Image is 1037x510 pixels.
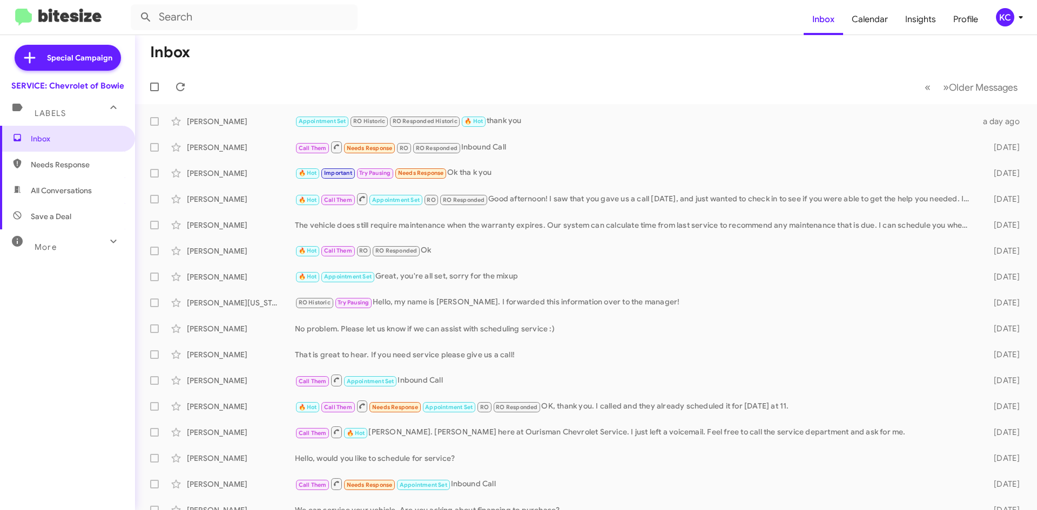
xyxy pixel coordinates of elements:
[299,299,331,306] span: RO Historic
[187,375,295,386] div: [PERSON_NAME]
[295,477,977,491] div: Inbound Call
[977,194,1028,205] div: [DATE]
[187,323,295,334] div: [PERSON_NAME]
[295,140,977,154] div: Inbound Call
[187,453,295,464] div: [PERSON_NAME]
[31,185,92,196] span: All Conversations
[918,76,937,98] button: Previous
[464,118,483,125] span: 🔥 Hot
[400,145,408,152] span: RO
[347,430,365,437] span: 🔥 Hot
[187,271,295,282] div: [PERSON_NAME]
[150,44,190,61] h1: Inbox
[937,76,1024,98] button: Next
[295,220,977,230] div: The vehicle does still require maintenance when the warranty expires. Our system can calculate ti...
[347,481,393,488] span: Needs Response
[480,404,489,411] span: RO
[187,168,295,179] div: [PERSON_NAME]
[324,196,352,203] span: Call Them
[299,430,327,437] span: Call Them
[416,145,457,152] span: RO Responded
[919,76,1024,98] nav: Page navigation example
[996,8,1014,26] div: KC
[187,297,295,308] div: [PERSON_NAME][US_STATE]
[31,133,123,144] span: Inbox
[324,247,352,254] span: Call Them
[897,4,945,35] a: Insights
[187,116,295,127] div: [PERSON_NAME]
[15,45,121,71] a: Special Campaign
[359,247,368,254] span: RO
[977,168,1028,179] div: [DATE]
[131,4,358,30] input: Search
[425,404,473,411] span: Appointment Set
[943,80,949,94] span: »
[295,373,977,387] div: Inbound Call
[187,142,295,153] div: [PERSON_NAME]
[393,118,457,125] span: RO Responded Historic
[372,196,420,203] span: Appointment Set
[977,323,1028,334] div: [DATE]
[925,80,931,94] span: «
[400,481,447,488] span: Appointment Set
[295,425,977,439] div: [PERSON_NAME]. [PERSON_NAME] here at Ourisman Chevrolet Service. I just left a voicemail. Feel fr...
[347,145,393,152] span: Needs Response
[47,52,112,63] span: Special Campaign
[977,142,1028,153] div: [DATE]
[843,4,897,35] a: Calendar
[443,196,484,203] span: RO Responded
[324,273,372,280] span: Appointment Set
[299,378,327,385] span: Call Them
[295,453,977,464] div: Hello, would you like to schedule for service?
[295,296,977,309] div: Hello, my name is [PERSON_NAME]. I forwarded this information over to the manager!
[496,404,537,411] span: RO Responded
[977,246,1028,256] div: [DATE]
[295,244,977,257] div: Ok
[187,349,295,360] div: [PERSON_NAME]
[324,404,352,411] span: Call Them
[295,192,977,206] div: Good afternoon! I saw that you gave us a call [DATE], and just wanted to check in to see if you w...
[398,169,444,176] span: Needs Response
[295,115,977,127] div: thank you
[353,118,385,125] span: RO Historic
[299,196,317,203] span: 🔥 Hot
[35,242,57,252] span: More
[977,375,1028,386] div: [DATE]
[299,273,317,280] span: 🔥 Hot
[187,246,295,256] div: [PERSON_NAME]
[299,169,317,176] span: 🔥 Hot
[299,118,346,125] span: Appointment Set
[977,220,1028,230] div: [DATE]
[987,8,1025,26] button: KC
[11,80,124,91] div: SERVICE: Chevrolet of Bowie
[977,401,1028,412] div: [DATE]
[359,169,390,176] span: Try Pausing
[187,479,295,489] div: [PERSON_NAME]
[324,169,352,176] span: Important
[187,401,295,412] div: [PERSON_NAME]
[295,167,977,179] div: Ok tha k you
[295,323,977,334] div: No problem. Please let us know if we can assist with scheduling service :)
[945,4,987,35] a: Profile
[375,247,417,254] span: RO Responded
[977,427,1028,438] div: [DATE]
[187,220,295,230] div: [PERSON_NAME]
[804,4,843,35] a: Inbox
[977,349,1028,360] div: [DATE]
[187,194,295,205] div: [PERSON_NAME]
[977,116,1028,127] div: a day ago
[347,378,394,385] span: Appointment Set
[31,159,123,170] span: Needs Response
[977,271,1028,282] div: [DATE]
[295,399,977,413] div: OK, thank you. I called and they already scheduled it for [DATE] at 11.
[372,404,418,411] span: Needs Response
[299,404,317,411] span: 🔥 Hot
[299,247,317,254] span: 🔥 Hot
[299,481,327,488] span: Call Them
[35,108,66,118] span: Labels
[295,270,977,283] div: Great, you're all set, sorry for the mixup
